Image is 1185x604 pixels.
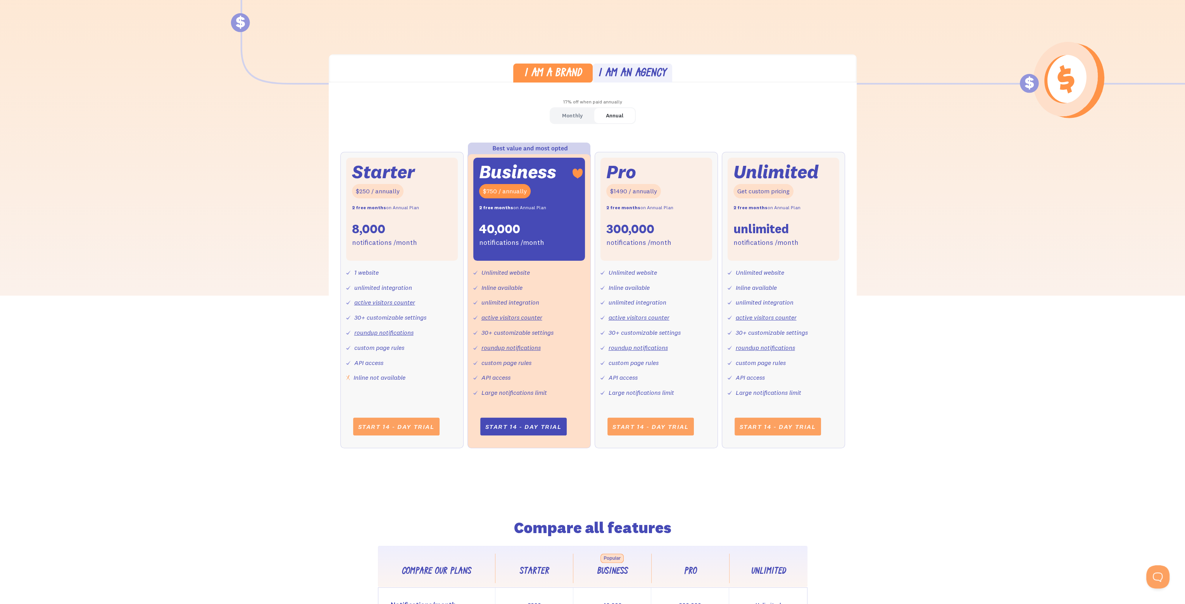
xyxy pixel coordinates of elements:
[609,327,681,338] div: 30+ customizable settings
[481,267,530,278] div: Unlimited website
[733,202,800,213] div: on Annual Plan
[736,327,808,338] div: 30+ customizable settings
[733,184,793,198] div: Get custom pricing
[609,344,668,351] a: roundup notifications
[481,282,523,293] div: Inline available
[736,267,784,278] div: Unlimited website
[354,267,379,278] div: 1 website
[481,372,511,383] div: API access
[606,205,640,210] strong: 2 free months
[609,282,650,293] div: Inline available
[598,68,666,79] div: I am an agency
[354,312,426,323] div: 30+ customizable settings
[735,418,821,435] a: Start 14 - day trial
[480,418,567,435] a: Start 14 - day trial
[684,566,697,577] div: Pro
[329,96,857,108] div: 17% off when paid annually
[606,221,654,237] div: 300,000
[606,184,661,198] div: $1490 / annually
[736,357,786,368] div: custom page rules
[430,521,756,535] h2: Compare all features
[609,387,674,398] div: Large notifications limit
[524,68,582,79] div: I am a brand
[402,566,471,577] div: Compare our plans
[481,344,541,351] a: roundup notifications
[751,566,786,577] div: Unlimited
[736,387,801,398] div: Large notifications limit
[479,163,556,180] div: Business
[606,163,636,180] div: Pro
[481,387,547,398] div: Large notifications limit
[352,184,404,198] div: $250 / annually
[609,267,657,278] div: Unlimited website
[481,313,542,321] a: active visitors counter
[1146,565,1169,589] iframe: Toggle Customer Support
[352,237,417,248] div: notifications /month
[736,297,793,308] div: unlimited integration
[354,357,383,368] div: API access
[352,221,385,237] div: 8,000
[479,205,513,210] strong: 2 free months
[733,221,789,237] div: unlimited
[481,327,554,338] div: 30+ customizable settings
[519,566,549,577] div: Starter
[354,298,415,306] a: active visitors counter
[479,184,531,198] div: $750 / annually
[479,202,546,213] div: on Annual Plan
[354,342,404,353] div: custom page rules
[736,372,765,383] div: API access
[354,372,405,383] div: Inline not available
[733,205,768,210] strong: 2 free months
[479,221,520,237] div: 40,000
[481,297,539,308] div: unlimited integration
[733,163,819,180] div: Unlimited
[352,205,386,210] strong: 2 free months
[597,566,628,577] div: Business
[733,237,799,248] div: notifications /month
[354,329,414,336] a: roundup notifications
[606,237,671,248] div: notifications /month
[736,313,797,321] a: active visitors counter
[354,282,412,293] div: unlimited integration
[352,163,415,180] div: Starter
[607,418,694,435] a: Start 14 - day trial
[352,202,419,213] div: on Annual Plan
[609,372,638,383] div: API access
[736,282,777,293] div: Inline available
[609,297,666,308] div: unlimited integration
[606,202,673,213] div: on Annual Plan
[609,357,659,368] div: custom page rules
[562,110,583,121] div: Monthly
[353,418,440,435] a: Start 14 - day trial
[606,110,623,121] div: Annual
[609,313,669,321] a: active visitors counter
[479,237,544,248] div: notifications /month
[736,344,795,351] a: roundup notifications
[481,357,531,368] div: custom page rules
